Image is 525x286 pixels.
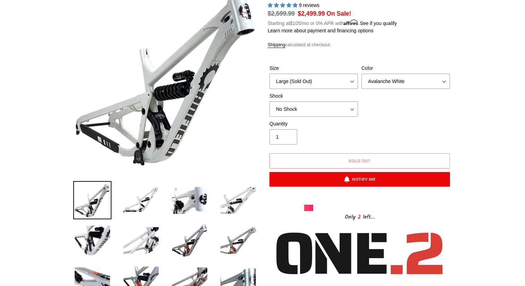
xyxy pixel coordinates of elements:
span: $105 [290,21,301,26]
label: Size [269,65,358,72]
div: Only left... [304,211,415,222]
span: Sold out [349,158,371,163]
label: Shock [269,92,358,100]
label: Color [361,65,450,72]
span: 2 [356,213,363,221]
img: Load image into Gallery viewer, ONE.2 Super Enduro - Frameset [219,181,257,219]
img: Load image into Gallery viewer, ONE.2 Super Enduro - Frameset [122,181,160,219]
s: $2,599.99 [268,10,295,17]
span: Affirm [344,19,358,25]
a: Shipping [268,42,285,48]
span: $2,499.99 [298,10,325,17]
img: Load image into Gallery viewer, ONE.2 Super Enduro - Frameset [122,221,160,260]
img: Load image into Gallery viewer, ONE.2 Super Enduro - Frameset [219,221,257,260]
div: calculated at checkout. [268,41,452,48]
button: Sold out [269,153,450,169]
span: On Sale! [326,9,351,18]
a: Learn more about payment and financing options [268,28,373,33]
img: Load image into Gallery viewer, ONE.2 Super Enduro - Frameset [170,221,209,260]
p: Starting at /mo or 0% APR with . [268,18,397,27]
img: Load image into Gallery viewer, ONE.2 Super Enduro - Frameset [73,221,111,260]
span: 5.00 stars [268,2,299,8]
img: Load image into Gallery viewer, ONE.2 Super Enduro - Frameset [170,181,209,219]
button: Notify Me [269,172,450,187]
a: See if you qualify - Learn more about Affirm Financing (opens in modal) [360,21,397,26]
label: Quantity [269,120,358,128]
span: 9 reviews [299,2,319,8]
img: Load image into Gallery viewer, ONE.2 Super Enduro - Frameset [73,181,111,219]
